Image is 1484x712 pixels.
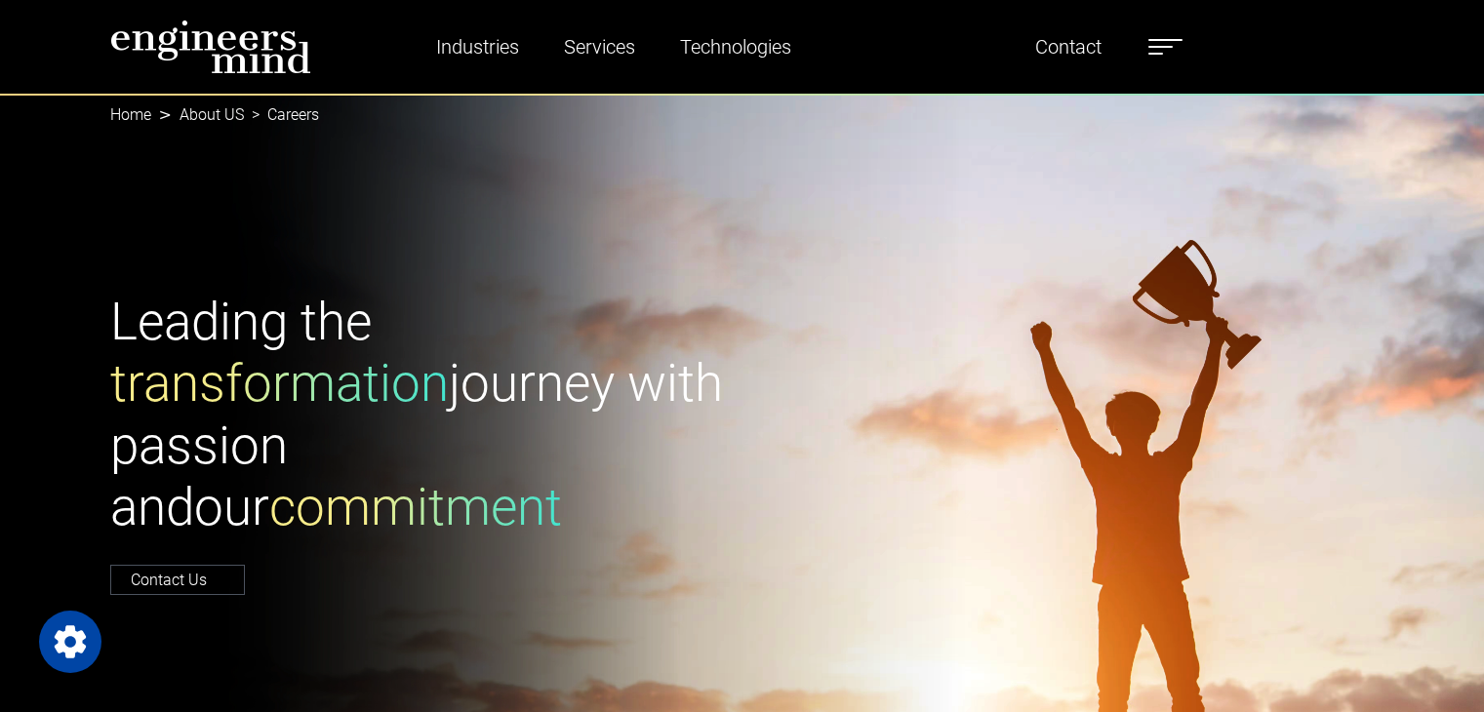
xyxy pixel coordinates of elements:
h1: Leading the journey with passion and our [110,292,731,539]
span: commitment [269,477,562,537]
a: Services [556,24,643,69]
a: Technologies [672,24,799,69]
a: Industries [428,24,527,69]
span: transformation [110,353,449,414]
a: Contact Us [110,565,245,595]
a: About US [180,105,244,124]
a: Contact [1027,24,1109,69]
li: Careers [244,103,319,127]
nav: breadcrumb [110,94,1375,137]
img: logo [110,20,311,74]
a: Home [110,105,151,124]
